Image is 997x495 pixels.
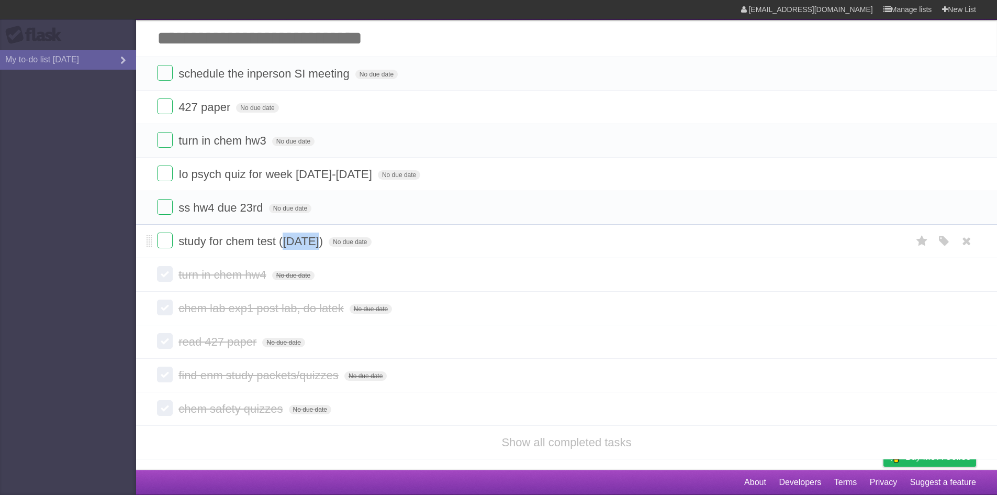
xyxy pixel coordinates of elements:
a: Suggest a feature [910,472,976,492]
span: read 427 paper [178,335,259,348]
span: turn in chem hw3 [178,134,269,147]
span: No due date [344,371,387,381]
label: Done [157,300,173,315]
label: Done [157,333,173,349]
label: Done [157,400,173,416]
label: Done [157,199,173,215]
label: Star task [912,233,932,250]
label: Done [157,98,173,114]
a: Show all completed tasks [501,436,631,449]
a: About [744,472,766,492]
label: Done [157,166,173,181]
a: Terms [834,472,857,492]
a: Privacy [870,472,897,492]
label: Done [157,65,173,81]
span: 427 paper [178,101,233,114]
span: No due date [350,304,392,314]
div: Flask [5,26,68,45]
span: Buy me a coffee [905,448,971,466]
span: No due date [329,237,371,247]
span: schedule the inperson SI meeting [178,67,352,80]
span: No due date [272,137,315,146]
span: Io psych quiz for week [DATE]-[DATE] [178,168,375,181]
span: No due date [272,271,315,280]
span: No due date [355,70,398,79]
span: No due date [289,405,331,414]
span: turn in chem hw4 [178,268,269,281]
label: Done [157,132,173,148]
span: No due date [269,204,311,213]
span: ss hw4 due 23rd [178,201,265,214]
span: find enm study packets/quizzes [178,369,341,382]
label: Done [157,266,173,282]
label: Done [157,367,173,382]
a: Developers [779,472,821,492]
span: No due date [378,170,420,180]
span: No due date [236,103,278,113]
span: chem safety quizzes [178,402,285,415]
span: chem lab exp1 post lab, do latek [178,302,346,315]
label: Done [157,233,173,248]
span: study for chem test ([DATE]) [178,235,326,248]
span: No due date [262,338,305,347]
